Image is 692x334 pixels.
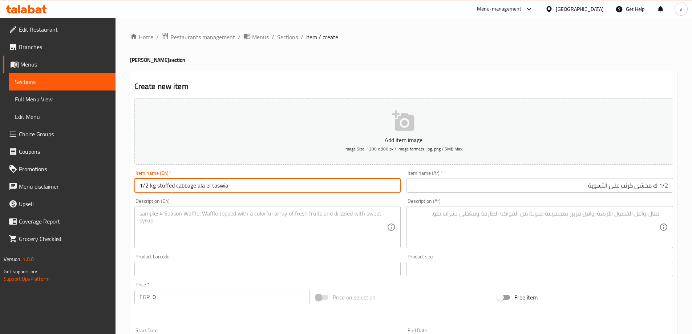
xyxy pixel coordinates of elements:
[19,200,110,208] span: Upsell
[139,293,150,301] p: EGP
[556,5,604,13] div: [GEOGRAPHIC_DATA]
[19,234,110,243] span: Grocery Checklist
[19,182,110,191] span: Menu disclaimer
[344,145,463,153] span: Image Size: 1200 x 800 px / Image formats: jpg, png / 5MB Max.
[243,32,269,42] a: Menus
[15,77,110,86] span: Sections
[20,60,110,69] span: Menus
[9,108,116,125] a: Edit Menu
[19,165,110,173] span: Promotions
[134,81,673,92] h2: Create new item
[146,136,662,144] p: Add item image
[680,5,682,13] span: y
[477,5,522,13] div: Menu-management
[134,262,401,276] input: Please enter product barcode
[252,33,269,41] span: Menus
[3,213,116,230] a: Coverage Report
[4,267,37,276] span: Get support on:
[3,38,116,56] a: Branches
[153,290,310,304] input: Please enter price
[406,178,673,193] input: Enter name Ar
[23,254,34,264] span: 1.0.0
[19,147,110,156] span: Coupons
[156,33,159,41] li: /
[19,217,110,226] span: Coverage Report
[3,56,116,73] a: Menus
[130,56,677,64] h4: [PERSON_NAME] section
[3,21,116,38] a: Edit Restaurant
[130,32,677,42] nav: breadcrumb
[277,33,298,41] a: Sections
[19,43,110,51] span: Branches
[19,130,110,138] span: Choice Groups
[514,293,538,302] span: Free item
[3,178,116,195] a: Menu disclaimer
[4,254,21,264] span: Version:
[130,33,153,41] a: Home
[406,262,673,276] input: Please enter product sku
[3,195,116,213] a: Upsell
[333,293,376,302] span: Price on selection
[134,178,401,193] input: Enter name En
[170,33,235,41] span: Restaurants management
[15,95,110,104] span: Full Menu View
[134,98,673,165] button: Add item imageImage Size: 1200 x 800 px / Image formats: jpg, png / 5MB Max.
[306,33,338,41] span: item / create
[9,90,116,108] a: Full Menu View
[3,230,116,248] a: Grocery Checklist
[15,112,110,121] span: Edit Menu
[3,125,116,143] a: Choice Groups
[19,25,110,34] span: Edit Restaurant
[272,33,274,41] li: /
[301,33,303,41] li: /
[4,274,50,283] a: Support.OpsPlatform
[238,33,240,41] li: /
[162,32,235,42] a: Restaurants management
[3,143,116,160] a: Coupons
[3,160,116,178] a: Promotions
[9,73,116,90] a: Sections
